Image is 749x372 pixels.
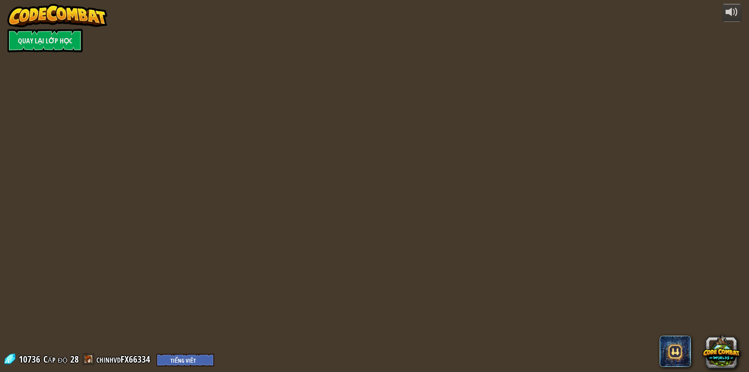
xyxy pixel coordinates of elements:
span: 10736 [19,353,43,365]
a: chinhvdFX66334 [96,353,153,365]
span: Cấp độ [43,353,67,366]
button: Tùy chỉnh âm lượng [722,4,742,22]
a: Quay lại Lớp Học [7,29,83,52]
span: 28 [70,353,79,365]
img: CodeCombat - Learn how to code by playing a game [7,4,107,27]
